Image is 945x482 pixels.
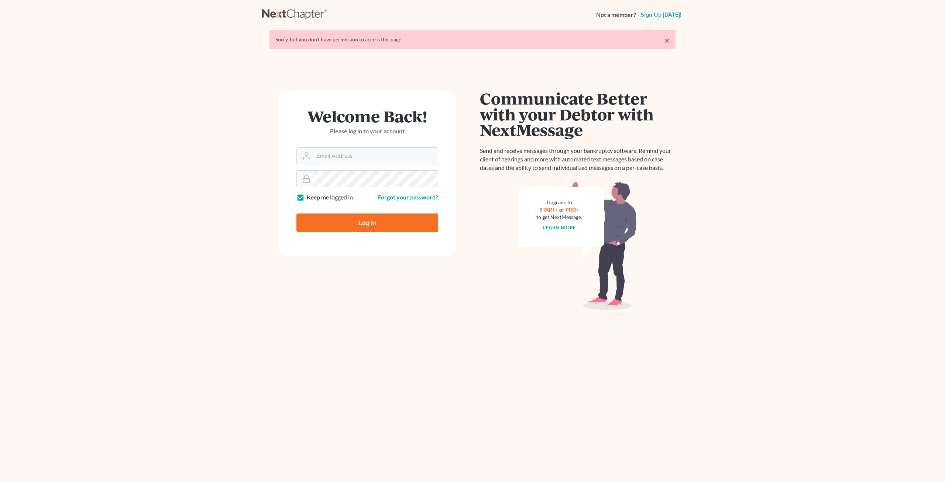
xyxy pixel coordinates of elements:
input: Email Address [313,148,438,164]
a: Learn more [543,224,576,230]
img: nextmessage_bg-59042aed3d76b12b5cd301f8e5b87938c9018125f34e5fa2b7a6b67550977c72.svg [519,181,637,310]
p: Please log in to your account [296,127,438,136]
a: Forgot your password? [378,194,438,201]
p: Send and receive messages through your bankruptcy software. Remind your client of hearings and mo... [480,147,676,172]
label: Keep me logged in [307,193,353,202]
div: Sorry, but you don't have permission to access this page [275,36,670,43]
a: START+ [540,206,558,213]
h1: Communicate Better with your Debtor with NextMessage [480,90,676,138]
a: PRO+ [566,206,579,213]
a: Sign up [DATE]! [639,12,683,18]
strong: Not a member? [596,11,636,19]
a: × [664,36,670,45]
h1: Welcome Back! [296,108,438,124]
div: to get NextMessage. [536,213,582,221]
input: Log In [296,213,438,232]
div: Upgrade to [536,199,582,206]
span: or [559,206,564,213]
